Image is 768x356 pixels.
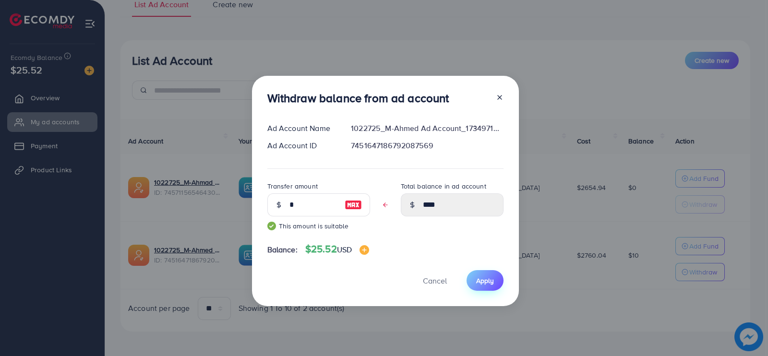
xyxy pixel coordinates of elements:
[260,140,344,151] div: Ad Account ID
[467,270,504,291] button: Apply
[343,123,511,134] div: 1022725_M-Ahmed Ad Account_1734971817368
[343,140,511,151] div: 7451647186792087569
[401,181,486,191] label: Total balance in ad account
[360,245,369,255] img: image
[267,222,276,230] img: guide
[260,123,344,134] div: Ad Account Name
[337,244,352,255] span: USD
[305,243,369,255] h4: $25.52
[423,275,447,286] span: Cancel
[345,199,362,211] img: image
[411,270,459,291] button: Cancel
[267,221,370,231] small: This amount is suitable
[267,181,318,191] label: Transfer amount
[267,244,298,255] span: Balance:
[267,91,449,105] h3: Withdraw balance from ad account
[476,276,494,285] span: Apply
